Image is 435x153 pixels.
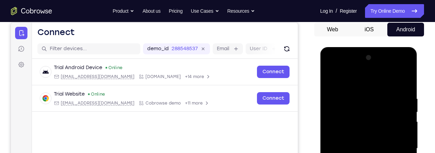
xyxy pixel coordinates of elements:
[77,71,79,72] div: New devices found.
[136,23,158,30] label: demo_id
[169,4,183,18] a: Pricing
[134,51,170,57] span: Cobrowse.io
[77,69,94,74] div: Online
[365,4,424,18] a: Try Online Demo
[239,23,256,30] label: User ID
[174,51,193,57] span: +14 more
[128,78,170,83] div: App
[95,44,96,46] div: New devices found.
[227,4,255,18] button: Resources
[336,7,337,15] span: /
[320,4,333,18] a: Log In
[50,51,124,57] span: android@example.com
[39,23,125,30] input: Filter devices...
[174,78,192,83] span: +11 more
[351,23,388,36] button: iOS
[94,42,112,48] div: Online
[246,43,279,55] a: Connect
[206,23,218,30] label: Email
[113,4,134,18] button: Product
[43,68,74,75] div: Trial Website
[246,69,279,82] a: Connect
[191,4,219,18] button: Use Cases
[21,63,287,89] div: Open device details
[43,51,124,57] div: Email
[270,21,281,32] button: Refresh
[142,4,160,18] a: About us
[21,36,287,63] div: Open device details
[11,7,52,15] a: Go to the home page
[50,78,124,83] span: web@example.com
[314,23,351,36] button: Web
[134,78,170,83] span: Cobrowse demo
[340,4,357,18] a: Register
[387,23,424,36] button: Android
[43,42,91,48] div: Trial Android Device
[43,78,124,83] div: Email
[128,51,170,57] div: App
